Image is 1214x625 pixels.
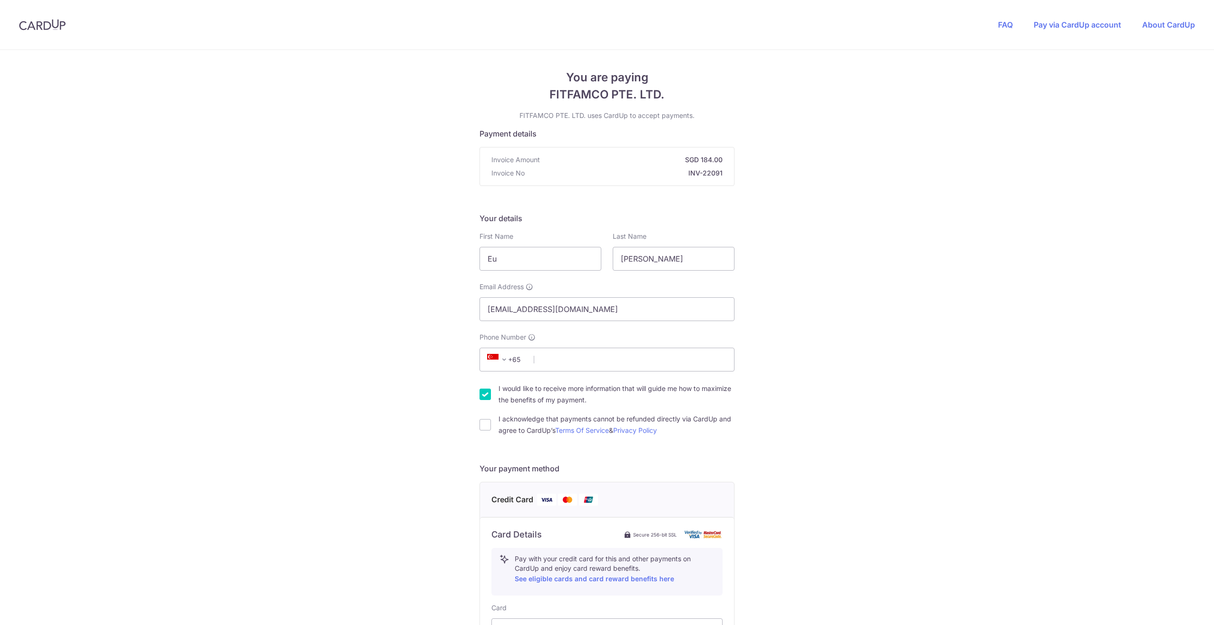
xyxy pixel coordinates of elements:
label: Card [491,603,507,613]
span: You are paying [480,69,734,86]
img: Visa [537,494,556,506]
a: About CardUp [1142,20,1195,29]
span: FITFAMCO PTE. LTD. [480,86,734,103]
strong: SGD 184.00 [544,155,723,165]
img: Union Pay [579,494,598,506]
a: Pay via CardUp account [1034,20,1121,29]
label: First Name [480,232,513,241]
span: Invoice Amount [491,155,540,165]
a: See eligible cards and card reward benefits here [515,575,674,583]
span: +65 [484,354,527,365]
h5: Your payment method [480,463,734,474]
h5: Your details [480,213,734,224]
span: +65 [487,354,510,365]
label: I acknowledge that payments cannot be refunded directly via CardUp and agree to CardUp’s & [499,413,734,436]
img: CardUp [19,19,66,30]
a: Privacy Policy [613,426,657,434]
strong: INV-22091 [529,168,723,178]
a: FAQ [998,20,1013,29]
span: Credit Card [491,494,533,506]
label: I would like to receive more information that will guide me how to maximize the benefits of my pa... [499,383,734,406]
span: Secure 256-bit SSL [633,531,677,538]
h5: Payment details [480,128,734,139]
input: First name [480,247,601,271]
label: Last Name [613,232,646,241]
input: Last name [613,247,734,271]
span: Invoice No [491,168,525,178]
p: FITFAMCO PTE. LTD. uses CardUp to accept payments. [480,111,734,120]
img: card secure [685,530,723,538]
img: Mastercard [558,494,577,506]
h6: Card Details [491,529,542,540]
input: Email address [480,297,734,321]
span: Phone Number [480,332,526,342]
span: Email Address [480,282,524,292]
a: Terms Of Service [555,426,609,434]
p: Pay with your credit card for this and other payments on CardUp and enjoy card reward benefits. [515,554,715,585]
